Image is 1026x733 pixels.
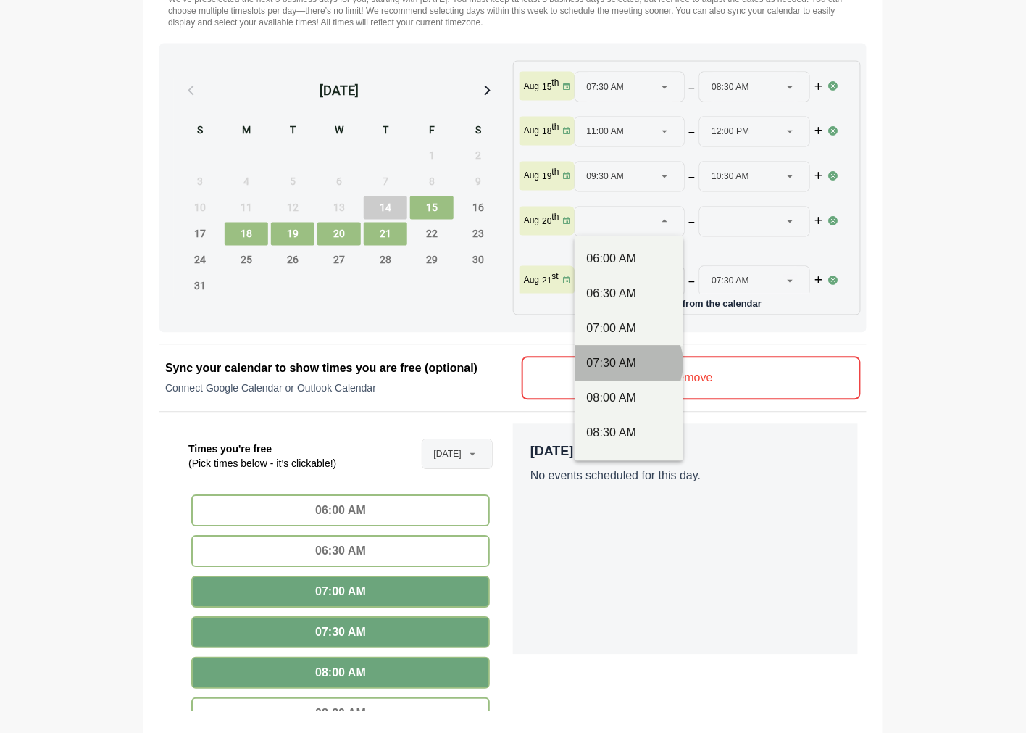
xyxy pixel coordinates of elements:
[586,251,671,268] div: 06:00 AM
[456,223,500,246] span: Saturday, August 23, 2025
[522,357,861,400] v-button: Remove
[552,167,559,178] sup: th
[317,196,361,220] span: Wednesday, August 13, 2025
[456,196,500,220] span: Saturday, August 16, 2025
[225,170,268,194] span: Monday, August 4, 2025
[364,123,407,141] div: T
[225,223,268,246] span: Monday, August 18, 2025
[191,495,490,527] div: 06:00 AM
[542,127,551,137] strong: 18
[317,123,361,141] div: W
[225,196,268,220] span: Monday, August 11, 2025
[587,73,625,102] span: 07:30 AM
[520,294,854,309] p: Add more days from the calendar
[410,144,454,167] span: Friday, August 1, 2025
[271,249,314,272] span: Tuesday, August 26, 2025
[191,576,490,608] div: 07:00 AM
[271,123,314,141] div: T
[586,320,671,338] div: 07:00 AM
[542,217,551,227] strong: 20
[712,267,749,296] span: 07:30 AM
[712,162,749,191] span: 10:30 AM
[410,223,454,246] span: Friday, August 22, 2025
[364,223,407,246] span: Thursday, August 21, 2025
[552,212,559,223] sup: th
[586,286,671,303] div: 06:30 AM
[410,123,454,141] div: F
[542,276,551,286] strong: 21
[586,390,671,407] div: 08:00 AM
[712,73,749,102] span: 08:30 AM
[524,275,539,286] p: Aug
[364,170,407,194] span: Thursday, August 7, 2025
[317,223,361,246] span: Wednesday, August 20, 2025
[188,457,336,471] p: (Pick times below - it’s clickable!)
[320,80,359,101] div: [DATE]
[191,617,490,649] div: 07:30 AM
[178,249,222,272] span: Sunday, August 24, 2025
[542,82,551,92] strong: 15
[410,170,454,194] span: Friday, August 8, 2025
[410,196,454,220] span: Friday, August 15, 2025
[364,249,407,272] span: Thursday, August 28, 2025
[524,125,539,137] p: Aug
[552,272,559,282] sup: st
[271,223,314,246] span: Tuesday, August 19, 2025
[364,196,407,220] span: Thursday, August 14, 2025
[271,196,314,220] span: Tuesday, August 12, 2025
[712,117,749,146] span: 12:00 PM
[225,249,268,272] span: Monday, August 25, 2025
[524,80,539,92] p: Aug
[524,215,539,227] p: Aug
[178,275,222,298] span: Sunday, August 31, 2025
[317,170,361,194] span: Wednesday, August 6, 2025
[552,123,559,133] sup: th
[410,249,454,272] span: Friday, August 29, 2025
[165,360,504,378] h2: Sync your calendar to show times you are free (optional)
[178,196,222,220] span: Sunday, August 10, 2025
[188,442,336,457] p: Times you're free
[524,170,539,182] p: Aug
[456,123,500,141] div: S
[165,381,504,396] p: Connect Google Calendar or Outlook Calendar
[191,698,490,730] div: 08:30 AM
[434,440,462,469] span: [DATE]
[456,249,500,272] span: Saturday, August 30, 2025
[271,170,314,194] span: Tuesday, August 5, 2025
[586,425,671,442] div: 08:30 AM
[586,355,671,373] div: 07:30 AM
[456,170,500,194] span: Saturday, August 9, 2025
[530,442,841,462] p: [DATE]
[191,536,490,568] div: 06:30 AM
[530,468,841,485] p: No events scheduled for this day.
[178,223,222,246] span: Sunday, August 17, 2025
[225,123,268,141] div: M
[542,172,551,182] strong: 19
[587,117,625,146] span: 11:00 AM
[552,78,559,88] sup: th
[178,123,222,141] div: S
[191,658,490,689] div: 08:00 AM
[456,144,500,167] span: Saturday, August 2, 2025
[587,162,625,191] span: 09:30 AM
[586,460,671,477] div: 09:00 AM
[317,249,361,272] span: Wednesday, August 27, 2025
[178,170,222,194] span: Sunday, August 3, 2025
[575,241,828,253] p: Please select the time slots.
